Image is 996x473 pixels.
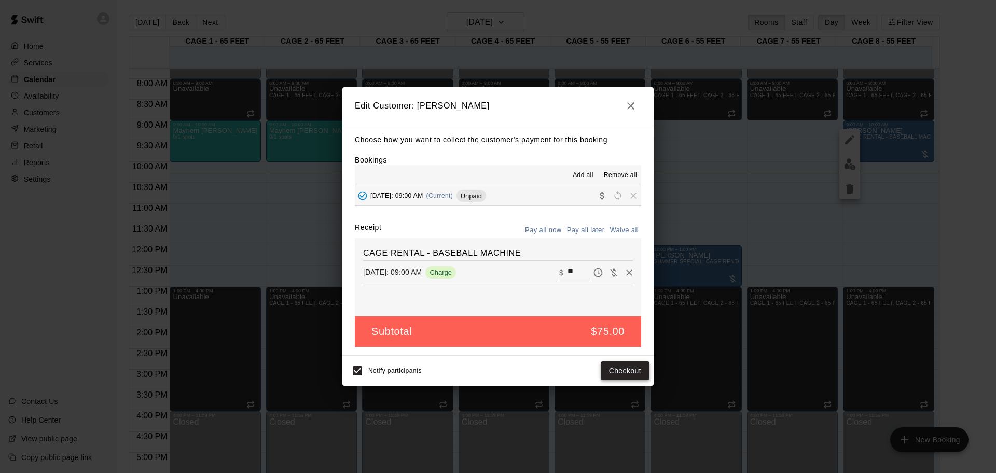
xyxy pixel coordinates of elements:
p: [DATE]: 09:00 AM [363,267,422,277]
h2: Edit Customer: [PERSON_NAME] [342,87,654,125]
span: (Current) [426,192,453,199]
span: Unpaid [457,192,486,200]
button: Pay all now [522,222,564,238]
span: Collect payment [594,192,610,199]
h5: Subtotal [371,325,412,339]
button: Added - Collect Payment [355,188,370,204]
button: Pay all later [564,222,607,238]
span: [DATE]: 09:00 AM [370,192,423,199]
button: Added - Collect Payment[DATE]: 09:00 AM(Current)UnpaidCollect paymentRescheduleRemove [355,186,641,206]
span: Remove all [604,170,637,181]
span: Reschedule [610,192,626,199]
span: Add all [573,170,593,181]
span: Notify participants [368,367,422,374]
button: Checkout [601,361,649,381]
h6: CAGE RENTAL - BASEBALL MACHINE [363,247,633,260]
label: Receipt [355,222,381,238]
h5: $75.00 [591,325,625,339]
span: Pay later [590,267,606,276]
span: Waive payment [606,267,621,276]
button: Waive all [607,222,641,238]
span: Charge [425,268,456,276]
button: Remove all [600,167,641,184]
button: Remove [621,265,637,280]
button: Add all [566,167,600,184]
p: Choose how you want to collect the customer's payment for this booking [355,133,641,146]
p: $ [559,267,563,278]
label: Bookings [355,156,387,164]
span: Remove [626,192,641,199]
